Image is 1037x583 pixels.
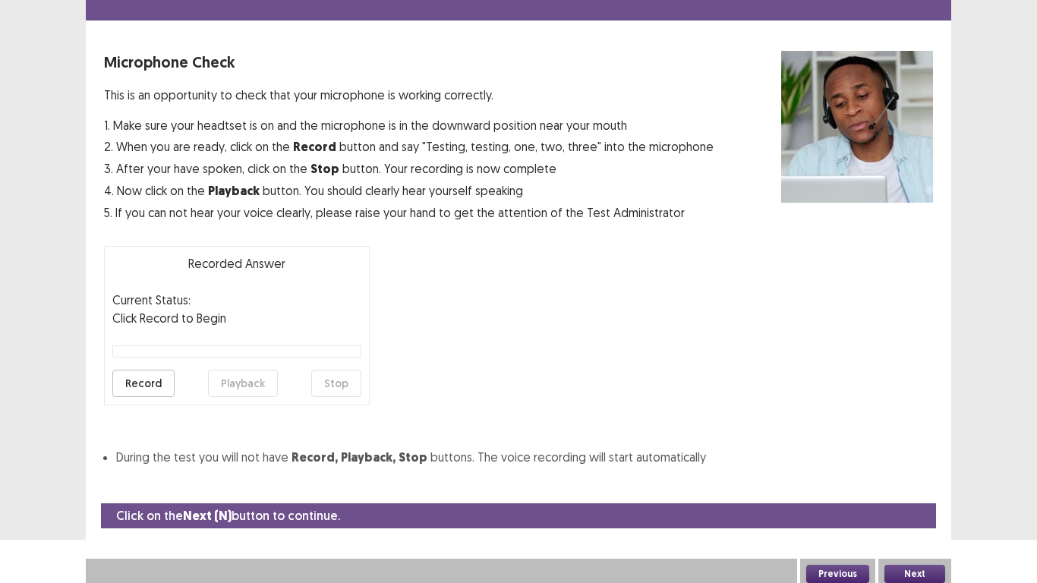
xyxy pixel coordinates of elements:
[806,565,869,583] button: Previous
[104,86,714,104] p: This is an opportunity to check that your microphone is working correctly.
[112,370,175,397] button: Record
[208,183,260,199] strong: Playback
[884,565,945,583] button: Next
[104,203,714,222] p: 5. If you can not hear your voice clearly, please raise your hand to get the attention of the Tes...
[311,370,361,397] button: Stop
[781,51,933,203] img: microphone check
[104,181,714,200] p: 4. Now click on the button. You should clearly hear yourself speaking
[341,449,396,465] strong: Playback,
[104,159,714,178] p: 3. After your have spoken, click on the button. Your recording is now complete
[104,51,714,74] p: Microphone Check
[112,254,361,273] p: Recorded Answer
[399,449,427,465] strong: Stop
[112,309,361,327] p: Click Record to Begin
[104,137,714,156] p: 2. When you are ready, click on the button and say "Testing, testing, one, two, three" into the m...
[183,508,232,524] strong: Next (N)
[292,449,338,465] strong: Record,
[104,116,714,134] p: 1. Make sure your headtset is on and the microphone is in the downward position near your mouth
[116,448,933,467] li: During the test you will not have buttons. The voice recording will start automatically
[208,370,278,397] button: Playback
[310,161,339,177] strong: Stop
[112,291,191,309] p: Current Status:
[293,139,336,155] strong: Record
[116,506,340,525] p: Click on the button to continue.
